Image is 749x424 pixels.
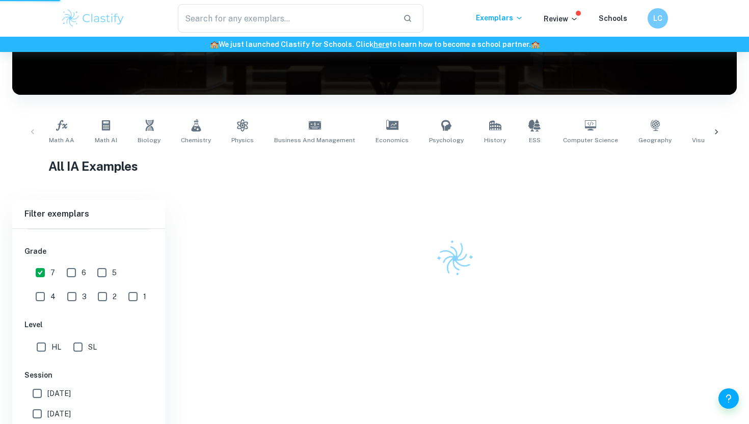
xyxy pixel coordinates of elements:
[88,341,97,353] span: SL
[181,136,211,145] span: Chemistry
[718,388,739,409] button: Help and Feedback
[178,4,395,33] input: Search for any exemplars...
[24,369,153,381] h6: Session
[476,12,523,23] p: Exemplars
[210,40,219,48] span: 🏫
[563,136,618,145] span: Computer Science
[82,291,87,302] span: 3
[24,246,153,257] h6: Grade
[652,13,664,24] h6: LC
[231,136,254,145] span: Physics
[24,319,153,330] h6: Level
[50,267,55,278] span: 7
[429,136,464,145] span: Psychology
[599,14,627,22] a: Schools
[49,136,74,145] span: Math AA
[373,40,389,48] a: here
[50,291,56,302] span: 4
[430,233,480,283] img: Clastify logo
[113,291,117,302] span: 2
[48,157,701,175] h1: All IA Examples
[82,267,86,278] span: 6
[544,13,578,24] p: Review
[638,136,672,145] span: Geography
[376,136,409,145] span: Economics
[138,136,160,145] span: Biology
[529,136,541,145] span: ESS
[47,388,71,399] span: [DATE]
[531,40,540,48] span: 🏫
[51,341,61,353] span: HL
[112,267,117,278] span: 5
[12,200,165,228] h6: Filter exemplars
[61,8,125,29] img: Clastify logo
[648,8,668,29] button: LC
[484,136,506,145] span: History
[274,136,355,145] span: Business and Management
[2,39,747,50] h6: We just launched Clastify for Schools. Click to learn how to become a school partner.
[95,136,117,145] span: Math AI
[47,408,71,419] span: [DATE]
[143,291,146,302] span: 1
